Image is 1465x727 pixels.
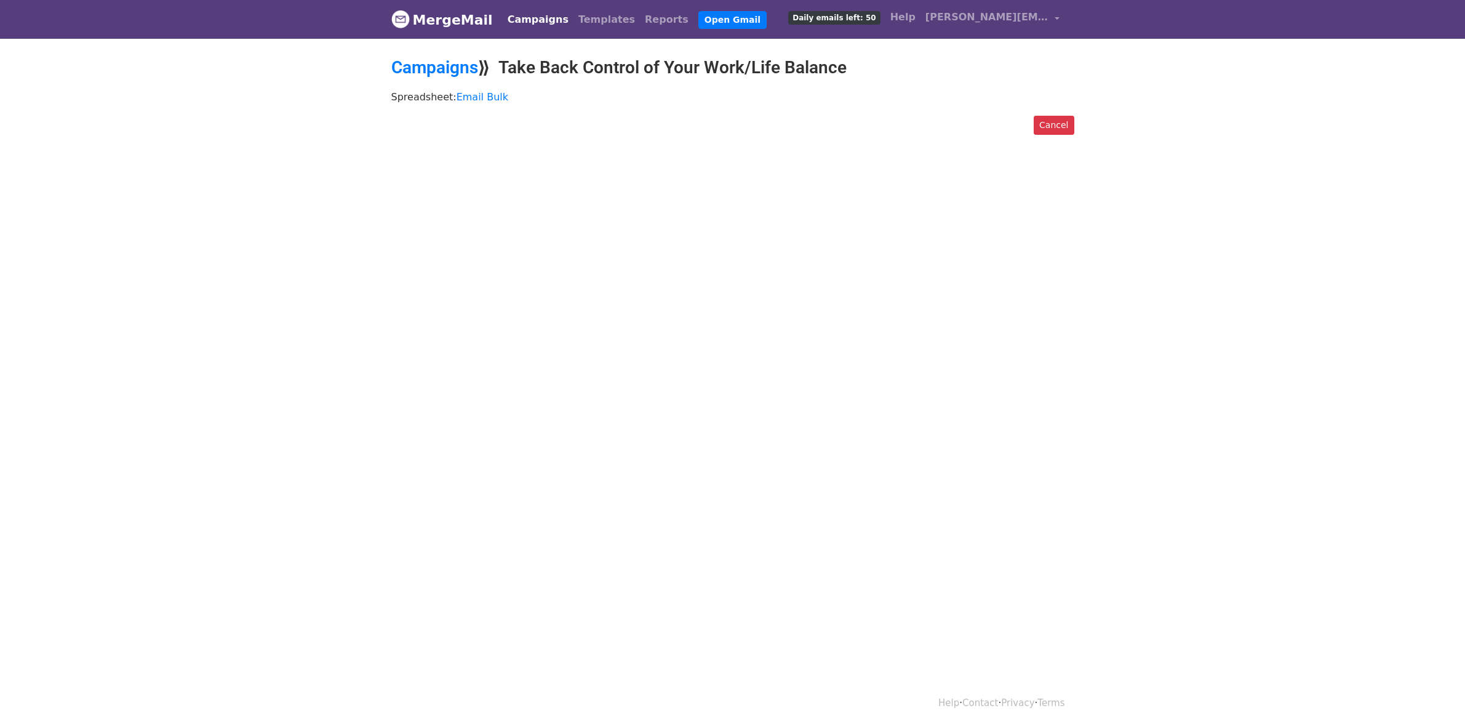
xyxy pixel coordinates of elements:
a: [PERSON_NAME][EMAIL_ADDRESS][PERSON_NAME] [920,5,1064,34]
img: MergeMail logo [391,10,410,28]
a: Daily emails left: 50 [783,5,885,30]
a: Privacy [1001,697,1034,709]
a: Reports [640,7,693,32]
h2: ⟫ Take Back Control of Your Work/Life Balance [391,57,1074,78]
a: Help [885,5,920,30]
a: Help [938,697,959,709]
a: MergeMail [391,7,493,33]
span: [PERSON_NAME][EMAIL_ADDRESS][PERSON_NAME] [925,10,1048,25]
span: Daily emails left: 50 [788,11,880,25]
a: Campaigns [503,7,573,32]
a: Contact [962,697,998,709]
a: Terms [1037,697,1064,709]
a: Templates [573,7,640,32]
a: Open Gmail [698,11,767,29]
a: Email Bulk [457,91,508,103]
a: Campaigns [391,57,478,78]
p: Spreadsheet: [391,90,1074,103]
a: Cancel [1034,116,1074,135]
